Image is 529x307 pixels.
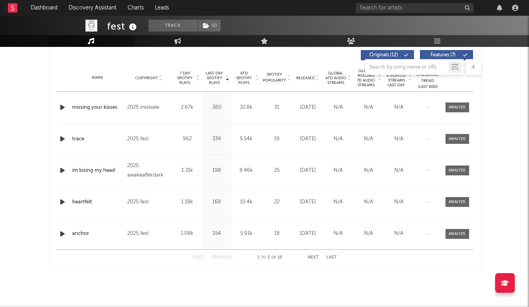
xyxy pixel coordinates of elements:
a: trace [72,135,124,143]
div: Global Streaming Trend (Last 60D) [416,66,440,90]
div: 962 [174,135,200,143]
button: Track [148,20,198,32]
span: Features ( 7 ) [425,53,461,58]
button: Features(7) [420,50,473,60]
span: Global Rolling 7D Audio Streams [355,69,377,87]
span: Released [296,76,315,80]
div: N/A [355,198,382,206]
div: 2025 fest [127,134,170,144]
span: ( 1 ) [198,20,221,32]
div: 8.46k [234,167,259,175]
span: Originals ( 12 ) [366,53,402,58]
div: 2025 fest [127,229,170,238]
div: [DATE] [295,230,321,238]
div: 1.31k [174,167,200,175]
a: missing your kisses [72,104,124,112]
div: 5.91k [234,230,259,238]
div: 1 5 19 [249,253,292,262]
div: 10.4k [234,198,259,206]
div: 380 [204,104,230,112]
div: [DATE] [295,135,321,143]
div: 168 [204,198,230,206]
span: Copyright [135,76,158,80]
div: N/A [386,167,412,175]
div: N/A [386,135,412,143]
a: anchor [72,230,124,238]
div: N/A [386,198,412,206]
div: [DATE] [295,167,321,175]
div: 19 [263,135,291,143]
div: N/A [386,230,412,238]
div: 18 [263,230,291,238]
button: Next [308,255,319,260]
div: N/A [325,104,351,112]
div: 2025 fest [127,197,170,207]
span: ATD Spotify Plays [234,71,254,85]
div: N/A [325,198,351,206]
div: 25 [263,167,291,175]
span: to [261,256,266,259]
input: Search by song name or URL [366,64,449,71]
div: 2.67k [174,104,200,112]
div: 1.08k [174,230,200,238]
div: 2025 awakeafterdark [127,161,170,180]
span: Global ATD Audio Streams [325,71,347,85]
div: 32.8k [234,104,259,112]
button: (1) [198,20,221,32]
div: N/A [355,230,382,238]
button: Last [327,255,337,260]
span: Estimated % Playlist Streams Last Day [386,69,407,87]
div: 2025 mistvale [127,103,170,112]
div: 22 [263,198,291,206]
button: First [193,255,204,260]
div: 1.18k [174,198,200,206]
div: Name [72,75,124,81]
a: im losing my head [72,167,124,175]
div: N/A [355,135,382,143]
div: 198 [204,167,230,175]
div: 5.54k [234,135,259,143]
span: Spotify Popularity [263,72,286,84]
div: 31 [263,104,291,112]
div: N/A [325,230,351,238]
button: Originals(12) [361,50,414,60]
div: N/A [325,167,351,175]
div: [DATE] [295,104,321,112]
div: [DATE] [295,198,321,206]
span: of [271,256,276,259]
div: N/A [355,104,382,112]
a: heartfelt [72,198,124,206]
div: N/A [325,135,351,143]
span: 7 Day Spotify Plays [174,71,195,85]
input: Search for artists [356,3,474,13]
div: 334 [204,135,230,143]
div: fest [107,20,139,33]
button: Previous [212,255,233,260]
span: Last Day Spotify Plays [204,71,225,85]
div: 154 [204,230,230,238]
div: N/A [355,167,382,175]
div: N/A [386,104,412,112]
